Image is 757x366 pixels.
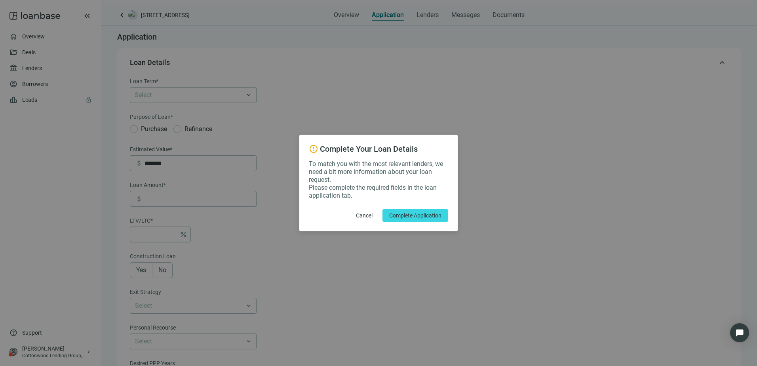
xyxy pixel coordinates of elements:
[309,160,448,184] p: To match you with the most relevant lenders, we need a bit more information about your loan request.
[320,144,448,154] h2: Complete Your Loan Details
[309,144,318,154] span: error
[730,323,749,342] div: Open Intercom Messenger
[382,209,448,222] button: Complete Application
[389,212,441,219] span: Complete Application
[349,209,379,222] button: Cancel
[356,212,373,219] span: Cancel
[309,184,448,200] p: Please complete the required fields in the loan application tab.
